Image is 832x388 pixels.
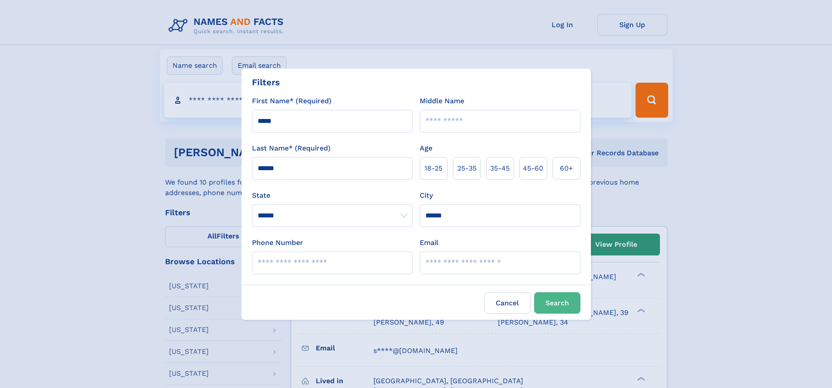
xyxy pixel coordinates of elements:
[252,238,303,248] label: Phone Number
[420,96,464,106] label: Middle Name
[560,163,573,174] span: 60+
[252,96,331,106] label: First Name* (Required)
[523,163,543,174] span: 45‑60
[490,163,510,174] span: 35‑45
[420,190,433,201] label: City
[252,143,331,154] label: Last Name* (Required)
[425,163,442,174] span: 18‑25
[457,163,476,174] span: 25‑35
[484,292,531,314] label: Cancel
[420,143,432,154] label: Age
[252,190,413,201] label: State
[534,292,580,314] button: Search
[420,238,438,248] label: Email
[252,76,280,89] div: Filters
